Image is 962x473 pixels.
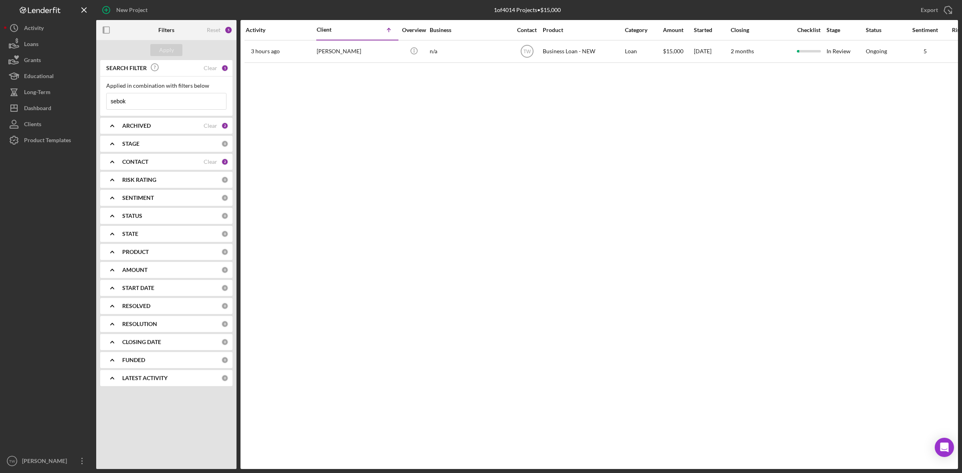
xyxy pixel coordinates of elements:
div: Closing [731,27,791,33]
div: 0 [221,356,228,364]
div: Contact [512,27,542,33]
b: PRODUCT [122,249,149,255]
div: Category [625,27,662,33]
div: Clients [24,116,41,134]
div: 0 [221,302,228,310]
b: FUNDED [122,357,145,363]
button: Apply [150,44,182,56]
div: [PERSON_NAME] [20,453,72,471]
div: Long-Term [24,84,51,102]
div: 0 [221,266,228,274]
div: Dashboard [24,100,51,118]
button: Dashboard [4,100,92,116]
div: 5 [905,48,945,54]
div: Client [317,26,357,33]
div: Grants [24,52,41,70]
div: Activity [24,20,44,38]
div: Stage [827,27,865,33]
div: 0 [221,284,228,292]
button: Educational [4,68,92,84]
div: Product [543,27,623,33]
div: Applied in combination with filters below [106,83,226,89]
div: Business Loan - NEW [543,41,623,62]
button: TW[PERSON_NAME] [4,453,92,469]
button: Loans [4,36,92,52]
b: RISK RATING [122,177,156,183]
div: 0 [221,194,228,201]
div: 0 [221,212,228,219]
div: Export [921,2,938,18]
div: Reset [207,27,220,33]
b: SENTIMENT [122,195,154,201]
div: 1 of 4014 Projects • $15,000 [494,7,561,13]
text: TW [9,459,16,463]
b: LATEST ACTIVITY [122,375,168,381]
b: START DATE [122,285,154,291]
text: TW [523,49,531,54]
div: [PERSON_NAME] [317,41,397,62]
b: RESOLVED [122,303,150,309]
button: Long-Term [4,84,92,100]
div: Clear [204,65,217,71]
div: Clear [204,123,217,129]
div: Product Templates [24,132,71,150]
div: 2 [221,122,228,129]
div: Status [866,27,904,33]
div: Loan [625,41,662,62]
b: STATUS [122,213,142,219]
div: 2 [221,158,228,165]
button: Grants [4,52,92,68]
div: 0 [221,176,228,183]
div: 5 [224,26,232,34]
div: 1 [221,64,228,72]
div: Overview [399,27,429,33]
button: Clients [4,116,92,132]
div: In Review [827,41,865,62]
button: Activity [4,20,92,36]
div: Sentiment [905,27,945,33]
div: Ongoing [866,48,887,54]
div: Business [430,27,510,33]
div: 0 [221,320,228,328]
b: RESOLUTION [122,321,157,327]
time: 2 months [731,48,754,54]
div: Clear [204,159,217,165]
div: Open Intercom Messenger [935,438,954,457]
div: Activity [246,27,316,33]
div: 0 [221,140,228,147]
button: Product Templates [4,132,92,148]
b: SEARCH FILTER [106,65,147,71]
div: Educational [24,68,54,86]
b: CLOSING DATE [122,339,161,345]
div: Loans [24,36,38,54]
b: CONTACT [122,159,148,165]
div: $15,000 [663,41,693,62]
button: Export [913,2,958,18]
div: Checklist [792,27,826,33]
div: 0 [221,338,228,346]
b: Filters [158,27,174,33]
b: STAGE [122,141,139,147]
div: Started [694,27,730,33]
div: Amount [663,27,693,33]
time: 2025-08-18 18:50 [251,48,280,54]
div: n/a [430,41,510,62]
div: 0 [221,248,228,256]
div: [DATE] [694,41,730,62]
b: ARCHIVED [122,123,151,129]
b: STATE [122,231,138,237]
div: 0 [221,230,228,238]
div: 0 [221,374,228,382]
button: New Project [96,2,156,18]
div: New Project [116,2,148,18]
div: Apply [159,44,174,56]
b: AMOUNT [122,267,148,273]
